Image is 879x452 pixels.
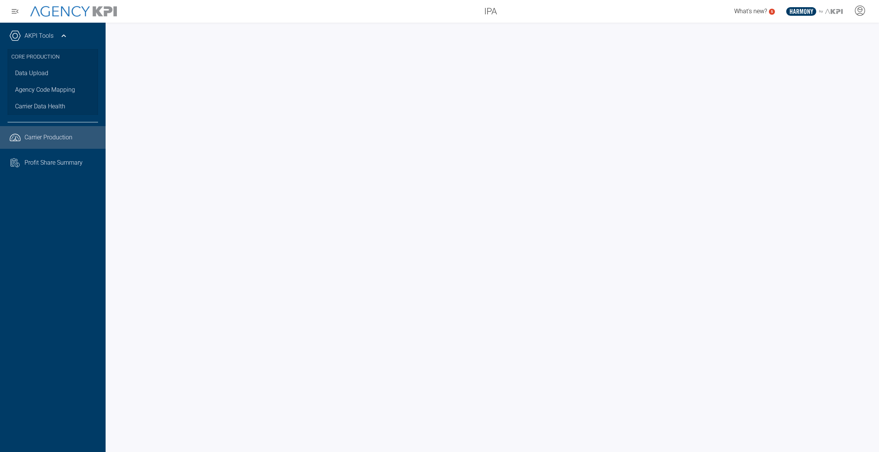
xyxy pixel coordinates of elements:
a: Data Upload [8,65,98,82]
a: Agency Code Mapping [8,82,98,98]
span: IPA [484,5,497,18]
span: Carrier Production [25,133,72,142]
span: What's new? [734,8,767,15]
text: 5 [771,9,773,14]
img: AgencyKPI [30,6,117,17]
a: AKPI Tools [25,31,54,40]
span: Profit Share Summary [25,158,83,167]
a: Carrier Data Health [8,98,98,115]
h3: Core Production [11,49,94,65]
span: Carrier Data Health [15,102,65,111]
a: 5 [769,9,775,15]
